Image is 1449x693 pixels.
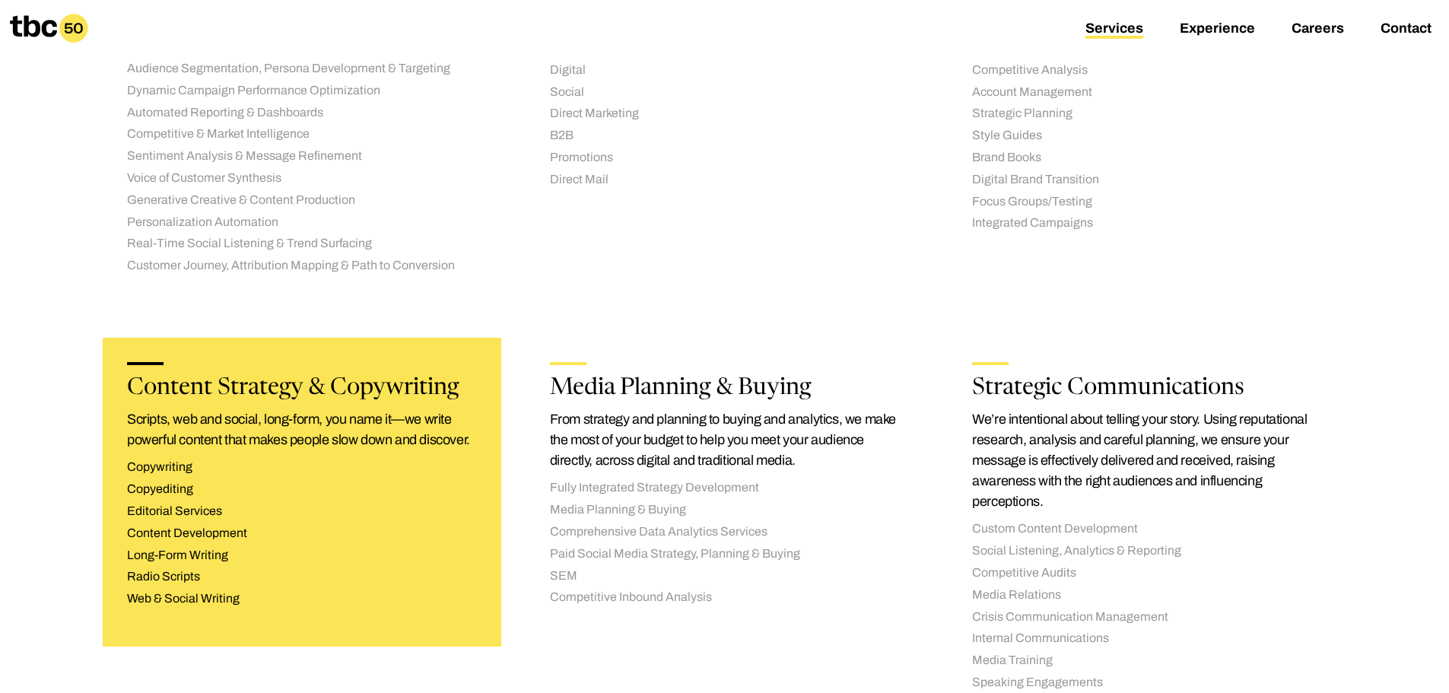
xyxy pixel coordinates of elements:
[972,653,1322,669] li: Media Training
[550,150,900,166] li: Promotions
[127,377,477,400] h2: Content Strategy & Copywriting
[127,170,477,186] li: Voice of Customer Synthesis
[972,543,1322,559] li: Social Listening, Analytics & Reporting
[972,377,1322,400] h2: Strategic Communications
[1180,21,1255,39] a: Experience
[550,524,900,540] li: Comprehensive Data Analytics Services
[550,377,900,400] h2: Media Planning & Buying
[550,128,900,144] li: B2B
[127,591,477,607] li: Web & Social Writing
[972,106,1322,122] li: Strategic Planning
[550,502,900,518] li: Media Planning & Buying
[972,172,1322,188] li: Digital Brand Transition
[972,128,1322,144] li: Style Guides
[550,106,900,122] li: Direct Marketing
[972,609,1322,625] li: Crisis Communication Management
[127,192,477,208] li: Generative Creative & Content Production
[972,62,1322,78] li: Competitive Analysis
[972,194,1322,210] li: Focus Groups/Testing
[127,258,477,274] li: Customer Journey, Attribution Mapping & Path to Conversion
[972,409,1322,512] p: We’re intentional about telling your story. Using reputational research, analysis and careful pla...
[1085,21,1143,39] a: Services
[972,150,1322,166] li: Brand Books
[127,148,477,164] li: Sentiment Analysis & Message Refinement
[127,526,477,542] li: Content Development
[972,565,1322,581] li: Competitive Audits
[127,83,477,99] li: Dynamic Campaign Performance Optimization
[972,631,1322,647] li: Internal Communications
[127,126,477,142] li: Competitive & Market Intelligence
[550,546,900,562] li: Paid Social Media Strategy, Planning & Buying
[127,482,477,497] li: Copyediting
[972,521,1322,537] li: Custom Content Development
[550,480,900,496] li: Fully Integrated Strategy Development
[127,504,477,520] li: Editorial Services
[127,61,477,77] li: Audience Segmentation, Persona Development & Targeting
[1292,21,1344,39] a: Careers
[972,84,1322,100] li: Account Management
[972,587,1322,603] li: Media Relations
[127,236,477,252] li: Real-Time Social Listening & Trend Surfacing
[127,409,477,450] p: Scripts, web and social, long-form, you name it—we write powerful content that makes people slow ...
[972,215,1322,231] li: Integrated Campaigns
[127,548,477,564] li: Long-Form Writing
[550,84,900,100] li: Social
[972,675,1322,691] li: Speaking Engagements
[127,569,477,585] li: Radio Scripts
[127,459,477,475] li: Copywriting
[550,409,900,471] p: From strategy and planning to buying and analytics, we make the most of your budget to help you m...
[127,215,477,230] li: Personalization Automation
[1381,21,1432,39] a: Contact
[550,568,900,584] li: SEM
[550,172,900,188] li: Direct Mail
[550,590,900,606] li: Competitive Inbound Analysis
[550,62,900,78] li: Digital
[127,105,477,121] li: Automated Reporting & Dashboards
